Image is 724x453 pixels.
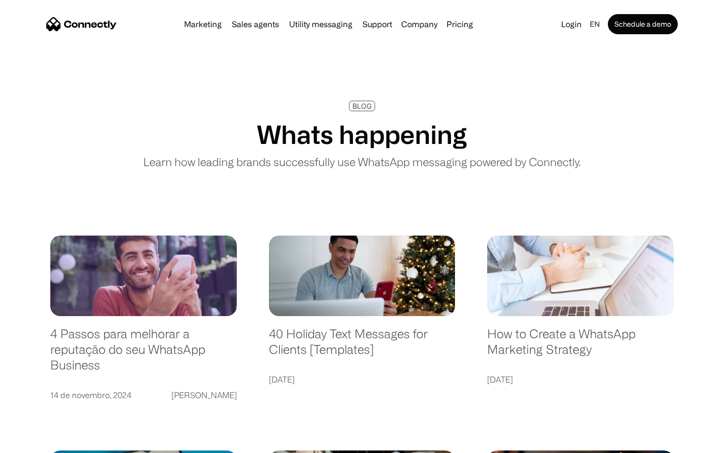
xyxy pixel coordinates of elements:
div: [DATE] [269,372,295,387]
p: Learn how leading brands successfully use WhatsApp messaging powered by Connectly. [143,154,581,170]
a: Sales agents [228,20,283,28]
div: en [590,17,600,31]
div: BLOG [352,102,372,110]
div: Company [401,17,437,31]
a: How to Create a WhatsApp Marketing Strategy [487,326,674,367]
a: Marketing [180,20,226,28]
a: Support [358,20,396,28]
a: Pricing [442,20,477,28]
aside: Language selected: English [10,435,60,449]
div: [PERSON_NAME] [171,388,237,402]
a: 4 Passos para melhorar a reputação do seu WhatsApp Business [50,326,237,383]
h1: Whats happening [257,119,467,149]
a: 40 Holiday Text Messages for Clients [Templates] [269,326,456,367]
div: 14 de novembro, 2024 [50,388,131,402]
a: Utility messaging [285,20,356,28]
ul: Language list [20,435,60,449]
a: Login [557,17,586,31]
a: Schedule a demo [608,14,678,34]
div: [DATE] [487,372,513,387]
